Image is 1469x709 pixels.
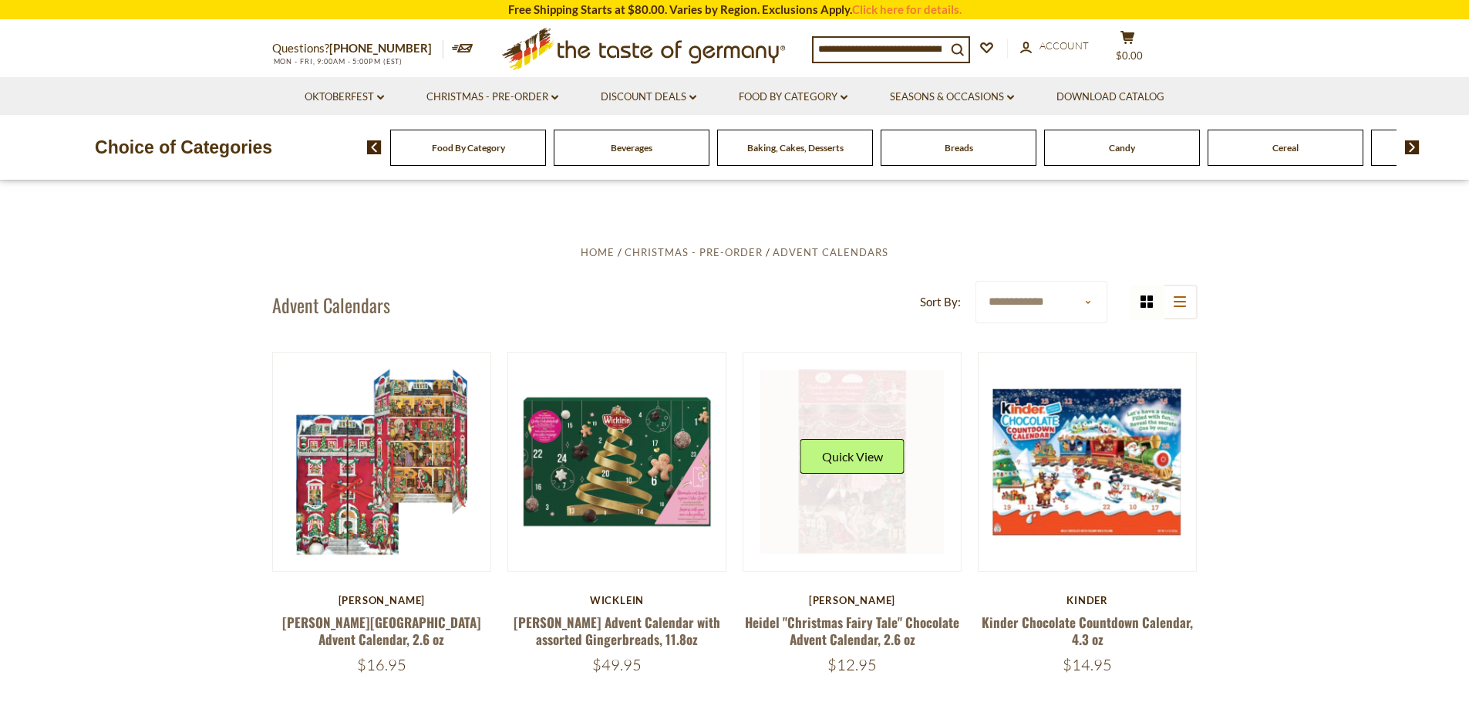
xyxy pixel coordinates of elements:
[1116,49,1143,62] span: $0.00
[601,89,696,106] a: Discount Deals
[507,594,727,606] div: Wicklein
[357,655,406,674] span: $16.95
[743,594,962,606] div: [PERSON_NAME]
[432,142,505,154] a: Food By Category
[1020,38,1089,55] a: Account
[773,246,888,258] a: Advent Calendars
[745,613,959,648] a: Heidel "Christmas Fairy Tale" Chocolate Advent Calendar, 2.6 oz
[282,613,481,648] a: [PERSON_NAME][GEOGRAPHIC_DATA] Advent Calendar, 2.6 oz
[1405,140,1420,154] img: next arrow
[592,655,642,674] span: $49.95
[979,353,1197,571] img: Kinder Chocolate Countdown Calendar, 4.3 oz
[1039,39,1089,52] span: Account
[514,613,720,648] a: [PERSON_NAME] Advent Calendar with assorted Gingerbreads, 11.8oz
[272,39,443,59] p: Questions?
[367,140,382,154] img: previous arrow
[800,439,905,474] button: Quick View
[272,57,403,66] span: MON - FRI, 9:00AM - 5:00PM (EST)
[978,594,1198,606] div: Kinder
[305,89,384,106] a: Oktoberfest
[1056,89,1164,106] a: Download Catalog
[1105,30,1151,69] button: $0.00
[920,292,961,312] label: Sort By:
[890,89,1014,106] a: Seasons & Occasions
[581,246,615,258] a: Home
[272,293,390,316] h1: Advent Calendars
[852,2,962,16] a: Click here for details.
[747,142,844,154] a: Baking, Cakes, Desserts
[1272,142,1299,154] a: Cereal
[272,594,492,606] div: [PERSON_NAME]
[426,89,558,106] a: Christmas - PRE-ORDER
[329,41,432,55] a: [PHONE_NUMBER]
[611,142,652,154] a: Beverages
[273,353,491,571] img: Windel Manor House Advent Calendar, 2.6 oz
[827,655,877,674] span: $12.95
[625,246,763,258] a: Christmas - PRE-ORDER
[945,142,973,154] a: Breads
[1063,655,1112,674] span: $14.95
[1109,142,1135,154] a: Candy
[508,353,726,571] img: Wicklein Advent Calendar with assorted Gingerbreads, 11.8oz
[743,353,962,571] img: Heidel "Christmas Fairy Tale" Chocolate Advent Calendar, 2.6 oz
[982,613,1193,648] a: Kinder Chocolate Countdown Calendar, 4.3 oz
[739,89,847,106] a: Food By Category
